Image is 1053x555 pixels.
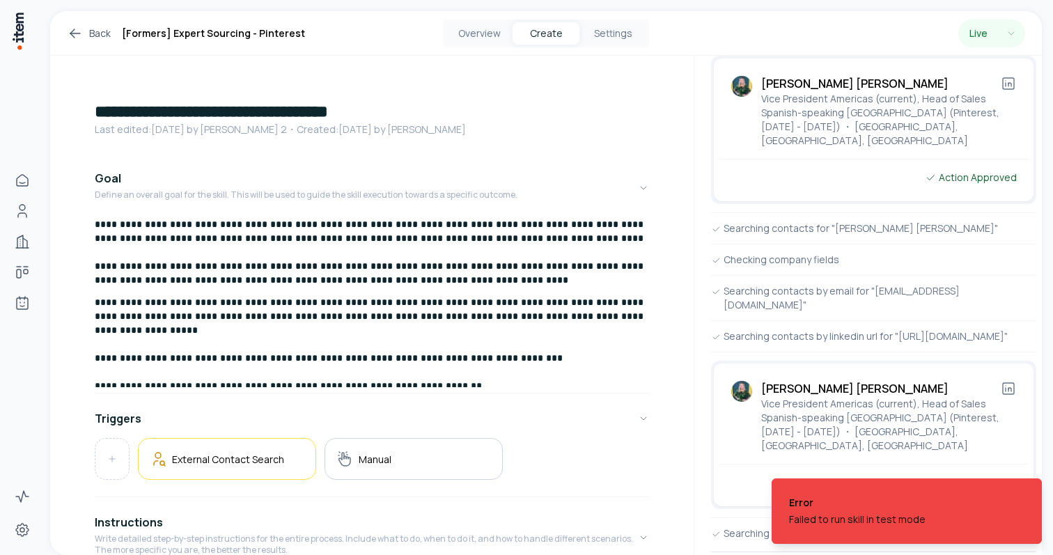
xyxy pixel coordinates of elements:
h4: Triggers [95,410,141,427]
div: Searching contacts for "[PERSON_NAME] [PERSON_NAME]" [711,221,1036,235]
p: Vice President Americas (current), Head of Sales Spanish-speaking [GEOGRAPHIC_DATA] (Pinterest, [... [761,397,1000,453]
div: Triggers [95,438,649,491]
div: GoalDefine an overall goal for the skill. This will be used to guide the skill execution towards ... [95,217,649,387]
div: Failed to run skill in test mode [789,513,926,526]
a: Agents [8,289,36,317]
button: GoalDefine an overall goal for the skill. This will be used to guide the skill execution towards ... [95,159,649,217]
h5: External Contact Search [172,453,284,466]
img: Maria Laura Corral Acosta [731,75,753,97]
p: Define an overall goal for the skill. This will be used to guide the skill execution towards a sp... [95,189,517,201]
a: People [8,197,36,225]
a: Settings [8,516,36,544]
p: Vice President Americas (current), Head of Sales Spanish-speaking [GEOGRAPHIC_DATA] (Pinterest, [... [761,92,1000,148]
h4: Instructions [95,514,163,531]
a: Companies [8,228,36,256]
a: Deals [8,258,36,286]
div: Searching contacts for "[PERSON_NAME] [PERSON_NAME]" [711,526,1036,540]
a: Home [8,166,36,194]
h2: [PERSON_NAME] [PERSON_NAME] [761,75,1000,92]
button: Triggers [95,399,649,438]
div: Error [789,496,926,510]
h5: Manual [359,453,391,466]
button: Settings [579,22,646,45]
button: Overview [446,22,513,45]
div: Searching contacts by linkedin url for "[URL][DOMAIN_NAME]" [711,329,1036,343]
h4: Goal [95,170,121,187]
button: Create [513,22,579,45]
h1: [Formers] Expert Sourcing - Pinterest [122,25,305,42]
div: Action Approved [925,171,1017,185]
a: Back [67,25,111,42]
p: Last edited: [DATE] by [PERSON_NAME] 2 ・Created: [DATE] by [PERSON_NAME] [95,123,649,136]
img: Item Brain Logo [11,11,25,51]
div: Searching contacts by email for "[EMAIL_ADDRESS][DOMAIN_NAME]" [711,284,1036,312]
a: Activity [8,483,36,510]
h2: [PERSON_NAME] [PERSON_NAME] [761,380,1000,397]
img: Maria Laura Corral Acosta [731,380,753,402]
div: Checking company fields [711,253,1036,267]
